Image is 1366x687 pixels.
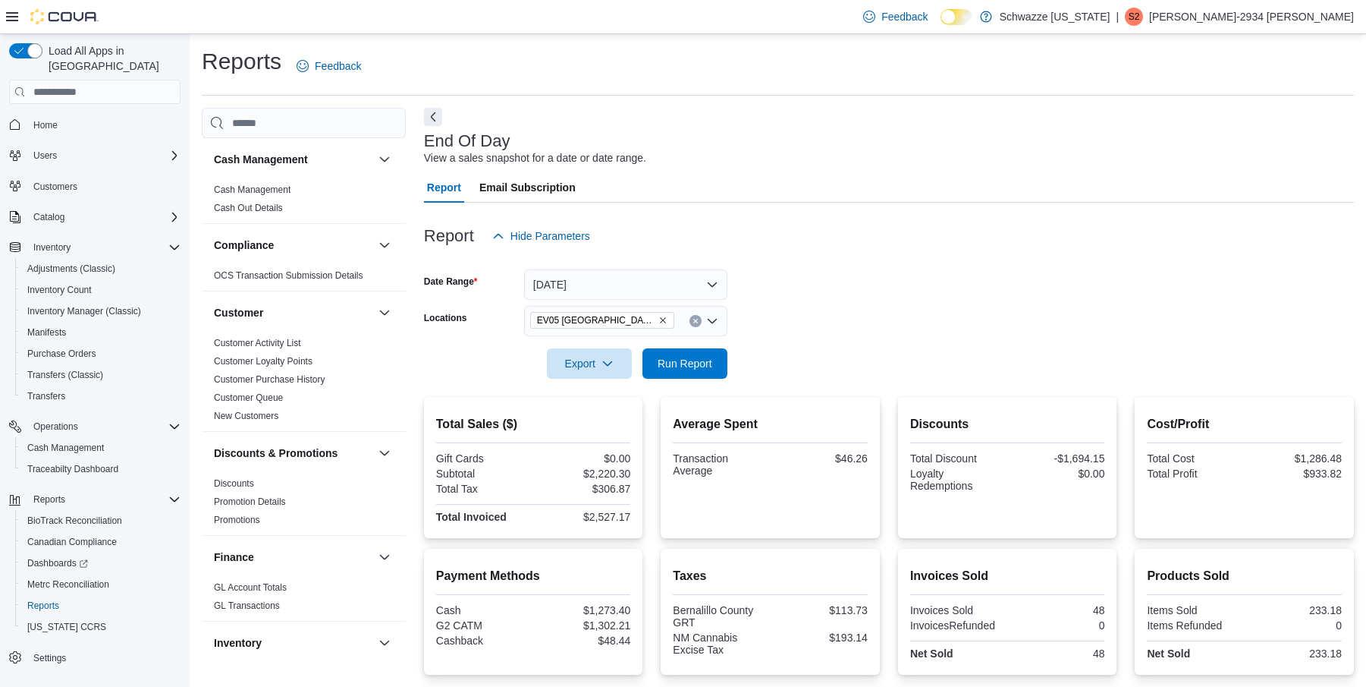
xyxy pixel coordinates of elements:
[21,618,112,636] a: [US_STATE] CCRS
[21,366,109,384] a: Transfers (Classic)
[940,25,941,26] span: Dark Mode
[375,548,394,566] button: Finance
[673,604,767,629] div: Bernalillo County GRT
[33,421,78,433] span: Operations
[202,578,406,621] div: Finance
[15,553,187,574] a: Dashboards
[202,181,406,223] div: Cash Management
[21,618,181,636] span: Washington CCRS
[486,221,596,251] button: Hide Parameters
[1129,8,1140,26] span: S2
[214,152,372,167] button: Cash Management
[436,511,507,523] strong: Total Invoiced
[530,312,674,329] span: EV05 Uptown
[424,150,646,166] div: View a sales snapshot for a date or date range.
[15,616,187,638] button: [US_STATE] CCRS
[214,238,372,253] button: Compliance
[27,284,92,296] span: Inventory Count
[27,238,181,257] span: Inventory
[479,172,576,203] span: Email Subscription
[673,632,767,656] div: NM Cannabis Excise Tax
[21,512,181,530] span: BioTrack Reconciliation
[21,387,181,405] span: Transfers
[436,483,530,495] div: Total Tax
[1248,452,1342,465] div: $1,286.48
[424,132,510,150] h3: End Of Day
[375,236,394,254] button: Compliance
[214,600,280,612] span: GL Transactions
[214,496,286,508] span: Promotion Details
[27,238,77,257] button: Inventory
[27,115,181,134] span: Home
[21,554,94,572] a: Dashboards
[706,315,718,327] button: Open list of options
[1147,452,1241,465] div: Total Cost
[1010,648,1104,660] div: 48
[27,621,106,633] span: [US_STATE] CCRS
[375,304,394,322] button: Customer
[27,348,96,360] span: Purchase Orders
[375,634,394,652] button: Inventory
[1116,8,1119,26] p: |
[27,648,181,667] span: Settings
[214,338,301,348] a: Customer Activity List
[375,444,394,462] button: Discounts & Promotions
[424,227,474,245] h3: Report
[214,446,338,461] h3: Discounts & Promotions
[658,316,667,325] button: Remove EV05 Uptown from selection in this group
[940,9,972,25] input: Dark Mode
[774,604,868,616] div: $113.73
[536,452,630,465] div: $0.00
[524,269,727,300] button: [DATE]
[1000,8,1110,26] p: Schwazze [US_STATE]
[21,302,147,320] a: Inventory Manager (Classic)
[214,582,287,593] a: GL Account Totals
[214,355,312,367] span: Customer Loyalty Points
[910,604,1004,616] div: Invoices Sold
[21,533,181,551] span: Canadian Compliance
[21,439,110,457] a: Cash Management
[214,600,280,611] a: GL Transactions
[21,281,181,299] span: Inventory Count
[42,43,181,74] span: Load All Apps in [GEOGRAPHIC_DATA]
[3,647,187,669] button: Settings
[315,58,361,74] span: Feedback
[202,46,281,77] h1: Reports
[1147,648,1190,660] strong: Net Sold
[1149,8,1354,26] p: [PERSON_NAME]-2934 [PERSON_NAME]
[27,208,71,226] button: Catalog
[1248,619,1342,632] div: 0
[214,269,363,282] span: OCS Transaction Submission Details
[27,177,181,196] span: Customers
[21,260,121,278] a: Adjustments (Classic)
[33,493,65,506] span: Reports
[424,108,442,126] button: Next
[214,410,278,422] span: New Customers
[214,356,312,367] a: Customer Loyalty Points
[27,116,64,134] a: Home
[214,337,301,349] span: Customer Activity List
[910,468,1004,492] div: Loyalty Redemptions
[33,211,64,223] span: Catalog
[202,474,406,535] div: Discounts & Promotions
[21,323,181,342] span: Manifests
[1248,604,1342,616] div: 233.18
[33,181,77,193] span: Customers
[673,415,868,433] h2: Average Spent
[15,459,187,480] button: Traceabilty Dashboard
[774,632,868,644] div: $193.14
[27,305,141,317] span: Inventory Manager (Classic)
[1147,604,1241,616] div: Items Sold
[1010,452,1104,465] div: -$1,694.15
[15,595,187,616] button: Reports
[536,619,630,632] div: $1,302.21
[214,305,372,320] button: Customer
[536,511,630,523] div: $2,527.17
[27,263,115,275] span: Adjustments (Classic)
[536,483,630,495] div: $306.87
[673,567,868,585] h2: Taxes
[21,260,181,278] span: Adjustments (Classic)
[214,477,254,490] span: Discounts
[15,386,187,407] button: Transfers
[27,515,122,527] span: BioTrack Reconciliation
